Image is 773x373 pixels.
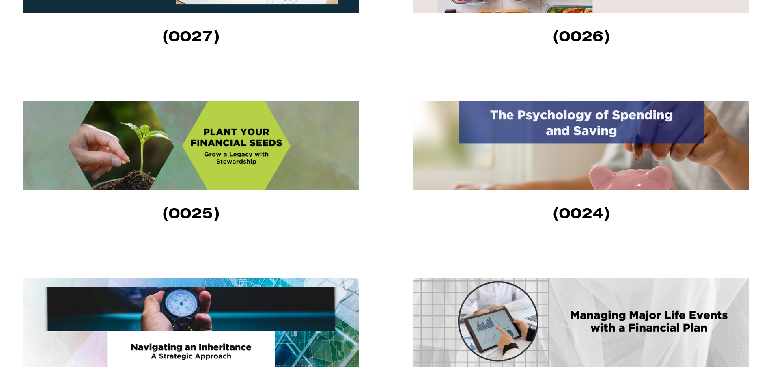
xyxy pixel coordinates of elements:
strong: (0025) [162,204,220,222]
strong: (0027) [162,27,220,45]
img: Plant Your Financial Seeds: Grow a Legacy with Stewardship (0025) In the world of financial plann... [23,101,359,190]
strong: (0024) [553,204,610,222]
img: Maximize Your Inheritance: Smart Strategies for Long-Term Wealth (0023) Inheriting wealth often m... [23,278,359,367]
img: Is Your Wallet Crying? The Emotional Truth Behind Spending (0024) Have you ever let your emotions... [413,101,749,190]
strong: (0026) [553,27,610,45]
img: Life's Big Moments: Is Your Financial Plan Ready? (0022) Life is full of significant events – som... [413,278,749,367]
